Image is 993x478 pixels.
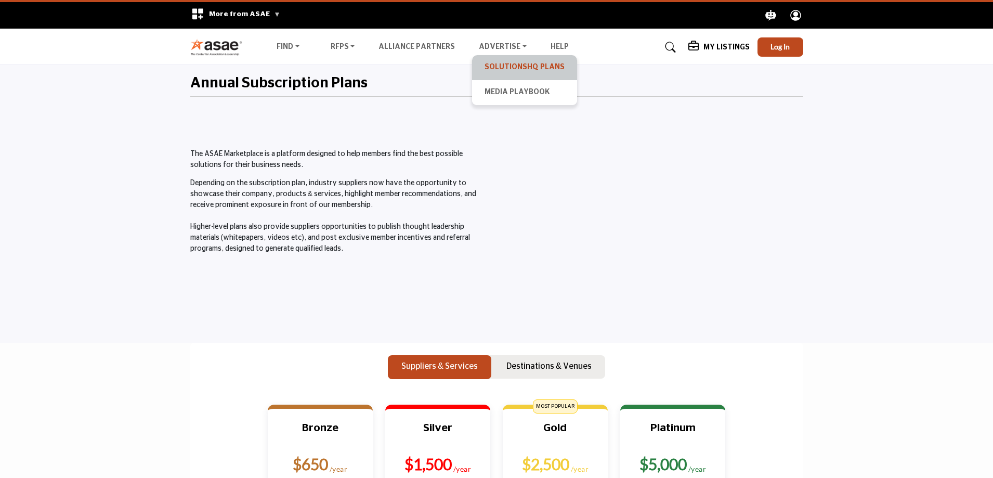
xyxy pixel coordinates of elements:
[190,38,248,56] img: Site Logo
[453,464,472,473] sub: /year
[633,421,713,447] h3: Platinum
[472,40,534,55] a: Advertise
[688,464,707,473] sub: /year
[551,43,569,50] a: Help
[533,399,578,414] span: MOST POPULAR
[190,178,491,254] p: Depending on the subscription plan, industry suppliers now have the opportunity to showcase their...
[515,421,595,447] h3: Gold
[655,39,683,56] a: Search
[398,421,478,447] h3: Silver
[280,421,360,447] h3: Bronze
[502,149,803,318] iframe: Master the ASAE Marketplace and Start by Claiming Your Listing
[190,149,491,171] p: The ASAE Marketplace is a platform designed to help members find the best possible solutions for ...
[522,455,569,473] b: $2,500
[269,40,307,55] a: Find
[404,455,452,473] b: $1,500
[185,2,287,29] div: More from ASAE
[688,41,750,54] div: My Listings
[293,455,328,473] b: $650
[477,60,572,75] a: SolutionsHQ Plans
[209,10,280,18] span: More from ASAE
[770,42,790,51] span: Log In
[401,360,478,372] p: Suppliers & Services
[757,37,803,57] button: Log In
[477,85,572,100] a: Media Playbook
[571,464,589,473] sub: /year
[388,355,491,379] button: Suppliers & Services
[506,360,592,372] p: Destinations & Venues
[639,455,687,473] b: $5,000
[378,43,455,50] a: Alliance Partners
[330,464,348,473] sub: /year
[323,40,362,55] a: RFPs
[493,355,605,379] button: Destinations & Venues
[190,75,368,93] h2: Annual Subscription Plans
[703,43,750,52] h5: My Listings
